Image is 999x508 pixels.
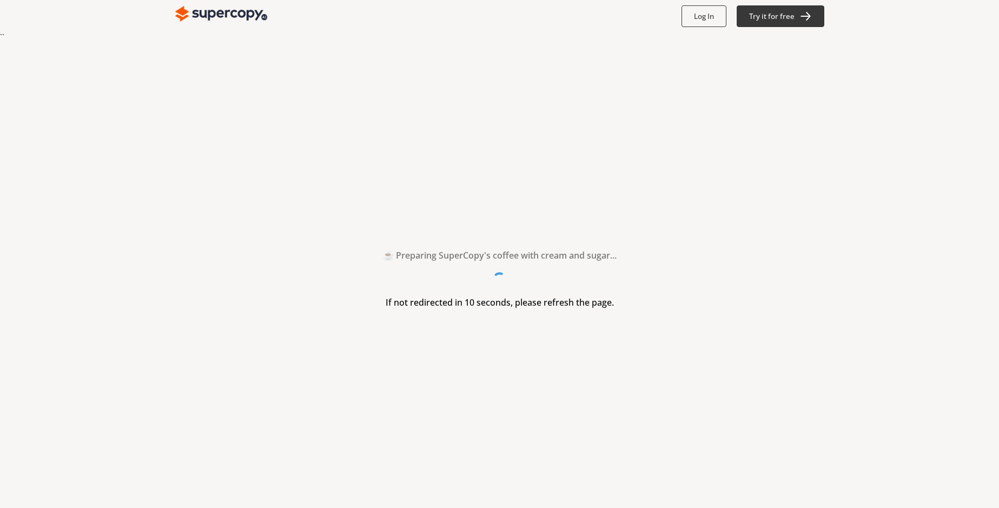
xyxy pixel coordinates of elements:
b: Log In [694,11,714,21]
h2: ☕ Preparing SuperCopy's coffee with cream and sugar... [383,247,617,263]
img: Close [175,3,267,25]
b: Try it for free [749,11,795,21]
button: Try it for free [737,5,824,27]
button: Log In [682,5,726,27]
h3: If not redirected in 10 seconds, please refresh the page. [386,294,614,311]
